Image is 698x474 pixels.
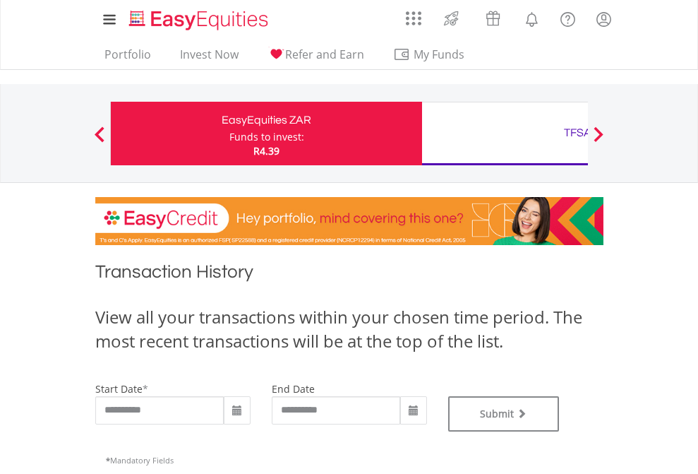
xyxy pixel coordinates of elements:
a: Portfolio [99,47,157,69]
a: Invest Now [174,47,244,69]
img: thrive-v2.svg [440,7,463,30]
a: My Profile [586,4,622,35]
button: Next [584,134,613,148]
h1: Transaction History [95,259,603,291]
img: EasyCredit Promotion Banner [95,197,603,245]
a: Home page [124,4,274,32]
div: Funds to invest: [229,130,304,144]
a: Refer and Earn [262,47,370,69]
span: My Funds [393,45,486,64]
a: Vouchers [472,4,514,30]
img: vouchers-v2.svg [481,7,505,30]
span: Mandatory Fields [106,455,174,466]
img: grid-menu-icon.svg [406,11,421,26]
a: FAQ's and Support [550,4,586,32]
a: AppsGrid [397,4,431,26]
button: Previous [85,134,114,148]
div: EasyEquities ZAR [119,110,414,130]
label: end date [272,382,315,396]
span: R4.39 [253,144,279,158]
label: start date [95,382,143,396]
button: Submit [448,396,560,432]
span: Refer and Earn [285,47,364,62]
a: Notifications [514,4,550,32]
img: EasyEquities_Logo.png [126,8,274,32]
div: View all your transactions within your chosen time period. The most recent transactions will be a... [95,305,603,354]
